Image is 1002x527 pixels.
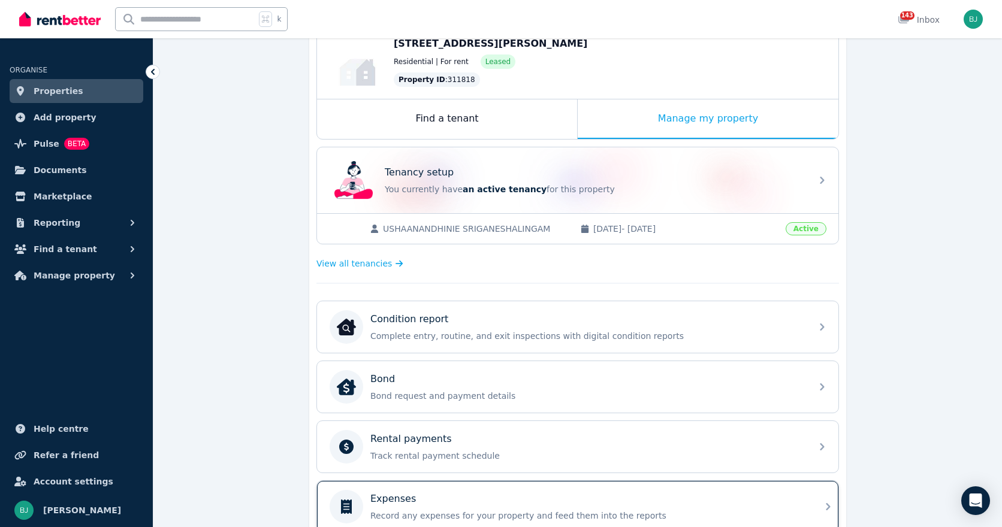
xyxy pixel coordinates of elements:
p: Expenses [370,492,416,506]
span: Documents [34,163,87,177]
span: Pulse [34,137,59,151]
span: View all tenancies [316,258,392,269]
p: Tenancy setup [385,165,454,180]
span: Property ID [399,75,445,84]
button: Reporting [10,211,143,235]
div: Find a tenant [317,99,577,139]
p: You currently have for this property [385,183,804,195]
p: Condition report [370,312,448,326]
a: Add property [10,105,143,129]
a: Help centre [10,417,143,441]
span: [PERSON_NAME] [43,503,121,517]
span: BETA [64,138,89,150]
img: Tenancy setup [334,161,373,199]
span: [DATE] - [DATE] [593,223,778,235]
a: Refer a friend [10,443,143,467]
span: Leased [485,57,511,66]
span: Properties [34,84,83,98]
span: Account settings [34,474,113,489]
p: Bond [370,372,395,386]
span: 143 [900,11,915,20]
span: Add property [34,110,96,125]
span: Active [786,222,826,235]
span: an active tenancy [463,184,547,194]
span: k [277,14,281,24]
a: Documents [10,158,143,182]
div: Open Intercom Messenger [961,486,990,515]
p: Rental payments [370,432,452,446]
a: Rental paymentsTrack rental payment schedule [317,421,838,473]
a: View all tenancies [316,258,403,269]
div: Manage my property [578,99,838,139]
img: RentBetter [19,10,101,28]
a: BondBondBond request and payment details [317,361,838,413]
a: PulseBETA [10,132,143,156]
span: Reporting [34,216,80,230]
button: Manage property [10,263,143,287]
img: Condition report [337,317,356,337]
img: Bond [337,377,356,396]
p: Bond request and payment details [370,390,804,402]
span: USHAANANDHINIE SRIGANESHALINGAM [383,223,568,235]
span: Residential | For rent [394,57,469,66]
div: : 311818 [394,72,480,87]
span: ORGANISE [10,66,47,74]
p: Complete entry, routine, and exit inspections with digital condition reports [370,330,804,342]
p: Record any expenses for your property and feed them into the reports [370,510,804,522]
a: Properties [10,79,143,103]
img: Bom Jin [964,10,983,29]
button: Find a tenant [10,237,143,261]
div: Inbox [898,14,940,26]
a: Marketplace [10,184,143,208]
a: Account settings [10,470,143,493]
span: Marketplace [34,189,92,204]
span: Manage property [34,268,115,283]
p: Track rental payment schedule [370,450,804,462]
a: Condition reportCondition reportComplete entry, routine, and exit inspections with digital condit... [317,301,838,353]
a: Tenancy setupTenancy setupYou currently havean active tenancyfor this property [317,147,838,213]
span: [STREET_ADDRESS][PERSON_NAME] [394,38,587,49]
span: Help centre [34,422,89,436]
img: Bom Jin [14,501,34,520]
span: Find a tenant [34,242,97,256]
span: Refer a friend [34,448,99,462]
